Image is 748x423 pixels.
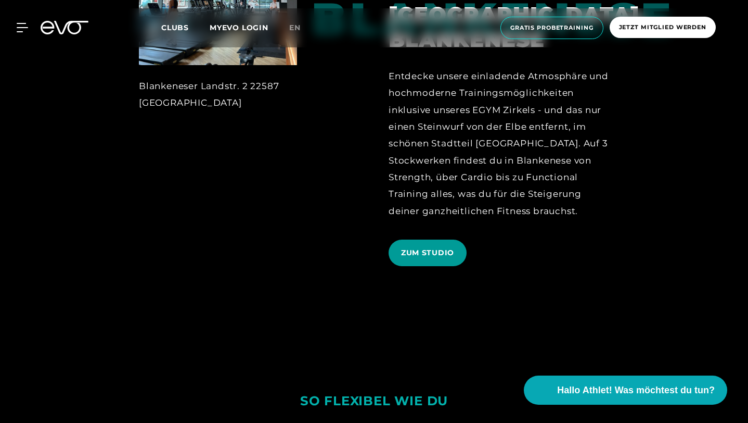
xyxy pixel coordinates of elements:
a: en [289,22,313,34]
a: Jetzt Mitglied werden [607,17,719,39]
span: Gratis Probetraining [510,23,594,32]
span: Jetzt Mitglied werden [619,23,706,32]
span: ZUM STUDIO [401,247,454,258]
span: en [289,23,301,32]
span: Clubs [161,23,189,32]
a: Gratis Probetraining [497,17,607,39]
div: Entdecke unsere einladende Atmosphäre und hochmoderne Trainingsmöglichkeiten inklusive unseres EG... [389,68,609,219]
div: SO FLEXIBEL WIE DU [300,389,448,413]
button: Hallo Athlet! Was möchtest du tun? [524,376,727,405]
a: ZUM STUDIO [389,232,471,274]
div: Blankeneser Landstr. 2 22587 [GEOGRAPHIC_DATA] [139,78,297,111]
a: Clubs [161,22,210,32]
a: MYEVO LOGIN [210,23,268,32]
span: Hallo Athlet! Was möchtest du tun? [557,383,715,397]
